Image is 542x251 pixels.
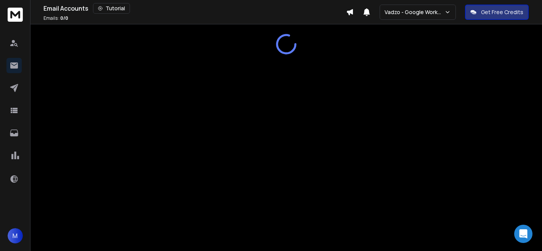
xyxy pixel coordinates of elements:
[93,3,130,14] button: Tutorial
[514,225,532,243] div: Open Intercom Messenger
[465,5,529,20] button: Get Free Credits
[43,3,346,14] div: Email Accounts
[43,15,68,21] p: Emails :
[8,228,23,243] button: M
[60,15,68,21] span: 0 / 0
[385,8,444,16] p: Vadzo - Google Workspace
[481,8,523,16] p: Get Free Credits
